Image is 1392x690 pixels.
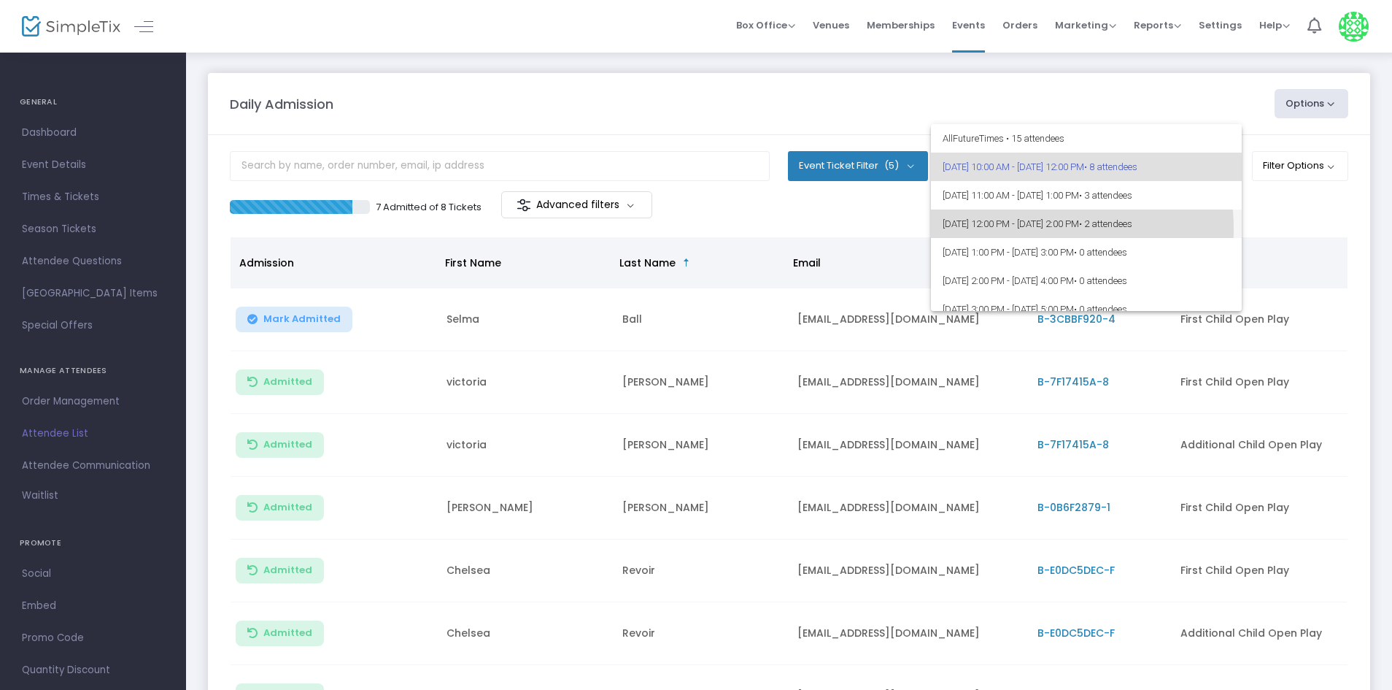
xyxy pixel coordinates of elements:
span: [DATE] 11:00 AM - [DATE] 1:00 PM [943,181,1230,210]
span: • 3 attendees [1079,190,1132,201]
span: • 8 attendees [1084,161,1137,172]
span: • 0 attendees [1074,275,1127,286]
span: [DATE] 1:00 PM - [DATE] 3:00 PM [943,238,1230,267]
span: [DATE] 3:00 PM - [DATE] 5:00 PM [943,295,1230,323]
span: [DATE] 2:00 PM - [DATE] 4:00 PM [943,267,1230,295]
span: [DATE] 10:00 AM - [DATE] 12:00 PM [943,153,1230,181]
span: • 0 attendees [1074,247,1127,258]
span: • 2 attendees [1079,218,1132,229]
span: All Future Times • 15 attendees [943,124,1230,153]
span: • 0 attendees [1074,304,1127,315]
span: [DATE] 12:00 PM - [DATE] 2:00 PM [943,210,1230,238]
